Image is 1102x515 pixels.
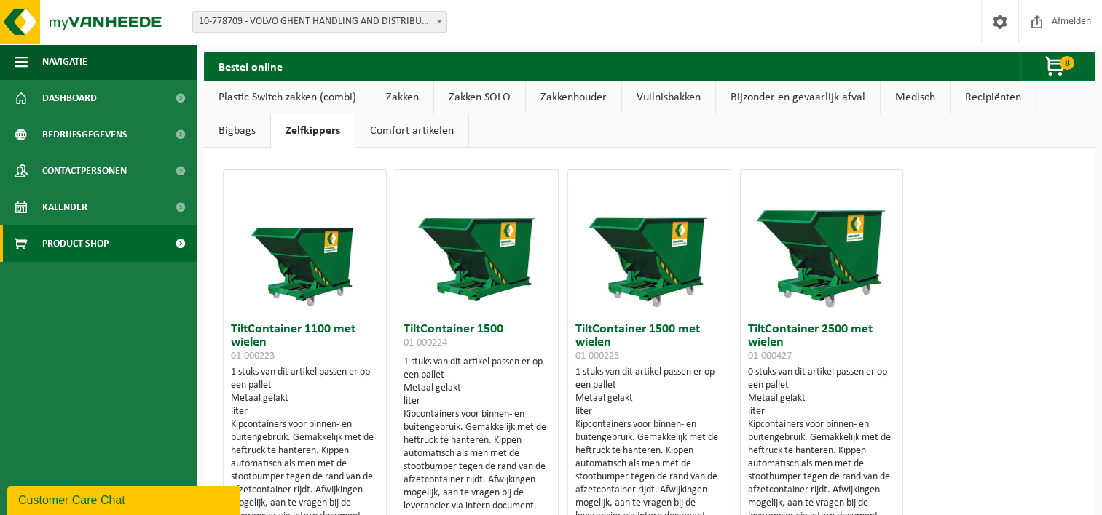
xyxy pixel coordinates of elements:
a: Zakkenhouder [526,81,621,114]
a: Vuilnisbakken [622,81,715,114]
img: 01-000427 [749,170,894,316]
span: Kalender [42,189,87,225]
div: liter [403,395,551,408]
h2: Bestel online [204,52,297,80]
div: liter [575,405,723,418]
h3: TiltContainer 1500 [403,323,551,352]
span: 01-000225 [575,351,619,362]
span: Bedrijfsgegevens [42,116,127,153]
a: Plastic Switch zakken (combi) [204,81,371,114]
div: Kipcontainers voor binnen- en buitengebruik. Gemakkelijk met de heftruck te hanteren. Kippen auto... [403,408,551,513]
a: Zakken [371,81,433,114]
span: 10-778709 - VOLVO GHENT HANDLING AND DISTRIBUTION - DESTELDONK [192,11,447,33]
div: liter [748,405,896,418]
span: 01-000427 [748,351,792,362]
span: 01-000224 [403,338,446,348]
a: Zakken SOLO [434,81,525,114]
h3: TiltContainer 1500 met wielen [575,323,723,362]
div: Metaal gelakt [403,382,551,395]
h3: TiltContainer 1100 met wielen [231,323,379,362]
img: 01-000223 [232,170,377,316]
div: Metaal gelakt [748,392,896,405]
span: 8 [1060,56,1074,70]
span: 10-778709 - VOLVO GHENT HANDLING AND DISTRIBUTION - DESTELDONK [193,12,446,32]
a: Bijzonder en gevaarlijk afval [716,81,880,114]
h3: TiltContainer 2500 met wielen [748,323,896,362]
div: Metaal gelakt [575,392,723,405]
span: Product Shop [42,225,109,262]
span: 01-000223 [231,351,275,362]
button: 8 [1020,52,1093,81]
div: liter [231,405,379,418]
a: Zelfkippers [271,114,355,148]
a: Medisch [881,81,950,114]
a: Recipiënten [951,81,1036,114]
img: 01-000225 [576,170,722,316]
span: Contactpersonen [42,153,127,189]
div: 1 stuks van dit artikel passen er op een pallet [403,356,551,513]
iframe: chat widget [7,483,243,515]
div: Metaal gelakt [231,392,379,405]
a: Bigbags [204,114,270,148]
a: Comfort artikelen [355,114,468,148]
img: 01-000224 [404,170,550,316]
span: Navigatie [42,44,87,80]
span: Dashboard [42,80,97,116]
